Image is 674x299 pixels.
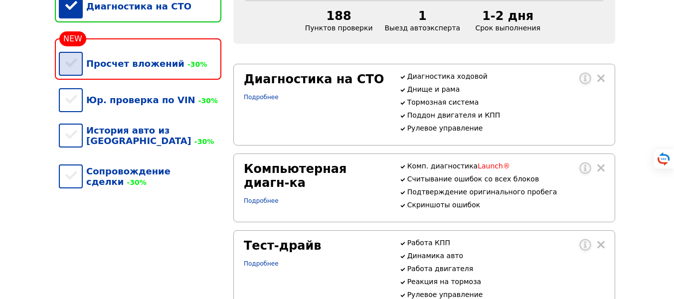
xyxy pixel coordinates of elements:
[407,278,605,286] p: Реакция на тормоза
[407,291,605,299] p: Рулевое управление
[59,85,221,115] div: Юр. проверка по VIN
[407,124,605,132] p: Рулевое управление
[244,197,279,204] a: Подробнее
[305,9,373,23] div: 188
[379,9,467,32] div: Выезд автоэксперта
[407,175,605,183] p: Считывание ошибок со всех блоков
[59,115,221,156] div: История авто из [GEOGRAPHIC_DATA]
[385,9,461,23] div: 1
[407,265,605,273] p: Работа двигателя
[59,48,221,79] div: Просчет вложений
[191,138,214,146] span: -30%
[184,60,207,68] span: -30%
[466,9,549,32] div: Срок выполнения
[407,162,605,170] p: Комп. диагностика
[244,260,279,267] a: Подробнее
[407,201,605,209] p: Скриншоты ошибок
[407,252,605,260] p: Динамика авто
[407,85,605,93] p: Днище и рама
[299,9,379,32] div: Пунктов проверки
[244,72,387,86] div: Диагностика на СТО
[244,94,279,101] a: Подробнее
[407,111,605,119] p: Поддон двигателя и КПП
[407,188,605,196] p: Подтверждение оригинального пробега
[244,239,387,253] div: Тест-драйв
[59,156,221,197] div: Сопровождение сделки
[472,9,543,23] div: 1-2 дня
[407,239,605,247] p: Работа КПП
[195,97,218,105] span: -30%
[407,72,605,80] p: Диагностика ходовой
[244,162,387,190] div: Компьютерная диагн-ка
[478,162,510,170] span: Launch®
[124,178,146,186] span: -30%
[407,98,605,106] p: Тормозная система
